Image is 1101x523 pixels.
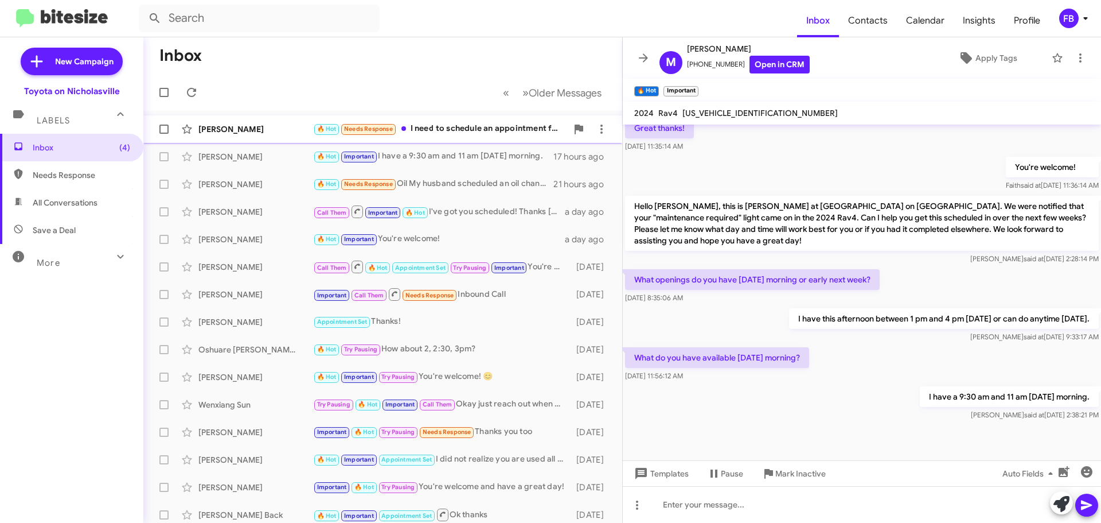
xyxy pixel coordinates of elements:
[313,204,565,219] div: I've got you scheduled! Thanks [PERSON_NAME], have a great day!
[198,316,313,328] div: [PERSON_NAME]
[317,292,347,299] span: Important
[198,482,313,493] div: [PERSON_NAME]
[571,454,613,466] div: [DATE]
[698,463,752,484] button: Pause
[634,108,654,118] span: 2024
[1006,181,1099,189] span: Faith [DATE] 11:36:14 AM
[1002,463,1057,484] span: Auto Fields
[381,456,432,463] span: Appointment Set
[317,456,337,463] span: 🔥 Hot
[344,373,374,381] span: Important
[33,142,130,153] span: Inbox
[623,463,698,484] button: Templates
[789,308,1099,329] p: I have this afternoon between 1 pm and 4 pm [DATE] or can do anytime [DATE].
[553,179,613,190] div: 21 hours ago
[344,512,374,520] span: Important
[571,509,613,521] div: [DATE]
[344,456,374,463] span: Important
[37,115,70,126] span: Labels
[553,151,613,162] div: 17 hours ago
[928,48,1046,68] button: Apply Tags
[317,346,337,353] span: 🔥 Hot
[516,81,608,104] button: Next
[993,463,1067,484] button: Auto Fields
[632,463,689,484] span: Templates
[571,482,613,493] div: [DATE]
[313,343,571,356] div: How about 2, 2:30, 3pm?
[453,264,486,272] span: Try Pausing
[33,224,76,236] span: Save a Deal
[55,56,114,67] span: New Campaign
[313,122,567,135] div: I need to schedule an appointment for my bz4x. Can I schedule for the "10k" preventive care. This...
[663,86,698,96] small: Important
[625,142,683,150] span: [DATE] 11:35:14 AM
[317,318,368,326] span: Appointment Set
[37,258,60,268] span: More
[405,209,425,216] span: 🔥 Hot
[317,209,347,216] span: Call Them
[1006,157,1099,177] p: You're welcome!
[344,180,393,188] span: Needs Response
[317,373,337,381] span: 🔥 Hot
[658,108,678,118] span: Rav4
[198,427,313,438] div: [PERSON_NAME]
[1049,9,1088,28] button: FB
[503,86,509,100] span: «
[313,233,565,246] div: You're welcome!
[529,87,602,99] span: Older Messages
[198,399,313,410] div: Wenxiang Sun
[522,86,529,100] span: »
[954,4,1005,37] a: Insights
[666,53,676,72] span: M
[571,261,613,273] div: [DATE]
[313,481,571,494] div: You're welcome and have a great day!
[970,254,1099,263] span: [PERSON_NAME] [DATE] 2:28:14 PM
[571,371,613,383] div: [DATE]
[682,108,838,118] span: [US_VEHICLE_IDENTIFICATION_NUMBER]
[625,293,683,302] span: [DATE] 8:35:06 AM
[159,47,202,65] h1: Inbox
[317,180,337,188] span: 🔥 Hot
[634,86,659,96] small: 🔥 Hot
[571,289,613,300] div: [DATE]
[198,371,313,383] div: [PERSON_NAME]
[494,264,524,272] span: Important
[752,463,835,484] button: Mark Inactive
[344,346,377,353] span: Try Pausing
[970,332,1099,341] span: [PERSON_NAME] [DATE] 9:33:17 AM
[344,235,374,243] span: Important
[354,428,374,436] span: 🔥 Hot
[496,81,516,104] button: Previous
[33,197,97,208] span: All Conversations
[21,48,123,75] a: New Campaign
[198,344,313,355] div: Oshuare [PERSON_NAME]
[354,483,374,491] span: 🔥 Hot
[198,261,313,273] div: [PERSON_NAME]
[571,316,613,328] div: [DATE]
[198,206,313,218] div: [PERSON_NAME]
[395,264,446,272] span: Appointment Set
[385,401,415,408] span: Important
[313,453,571,466] div: I did not realize you are used all of your ToyotaCares. I will update our record.
[975,48,1017,68] span: Apply Tags
[405,292,454,299] span: Needs Response
[33,169,130,181] span: Needs Response
[313,177,553,191] div: Oil My husband scheduled an oil change for 9/29 at 10. Thank you for the coupon.
[687,56,810,73] span: [PHONE_NUMBER]
[571,399,613,410] div: [DATE]
[368,264,388,272] span: 🔥 Hot
[313,425,571,439] div: Thanks you too
[1021,181,1041,189] span: said at
[381,483,415,491] span: Try Pausing
[198,123,313,135] div: [PERSON_NAME]
[139,5,380,32] input: Search
[971,410,1099,419] span: [PERSON_NAME] [DATE] 2:38:21 PM
[317,125,337,133] span: 🔥 Hot
[897,4,954,37] a: Calendar
[1005,4,1049,37] span: Profile
[797,4,839,37] a: Inbox
[381,373,415,381] span: Try Pausing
